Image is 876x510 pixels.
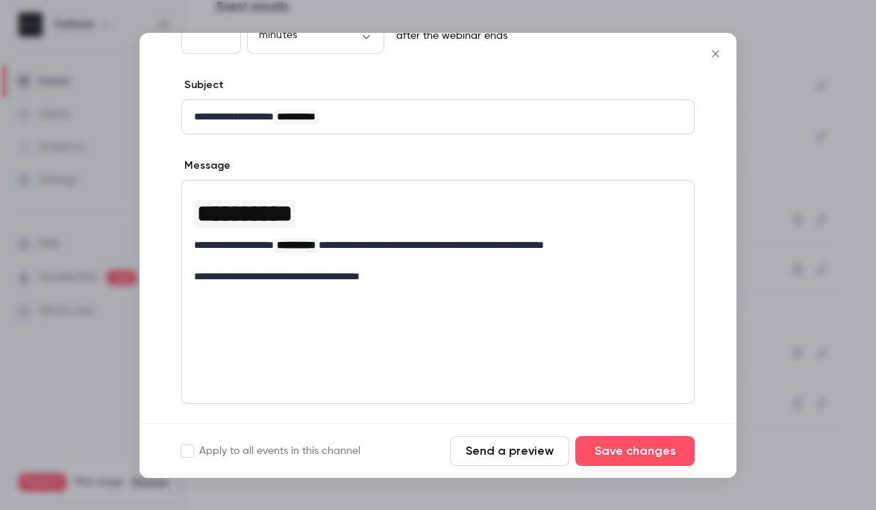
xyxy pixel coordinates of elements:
[182,100,694,134] div: editor
[390,28,507,43] p: after the webinar ends
[181,78,224,93] label: Subject
[182,181,694,293] div: editor
[575,436,695,466] button: Save changes
[181,444,360,458] label: Apply to all events in this channel
[701,39,730,69] button: Close
[247,28,384,43] div: minutes
[181,158,231,173] label: Message
[450,436,569,466] button: Send a preview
